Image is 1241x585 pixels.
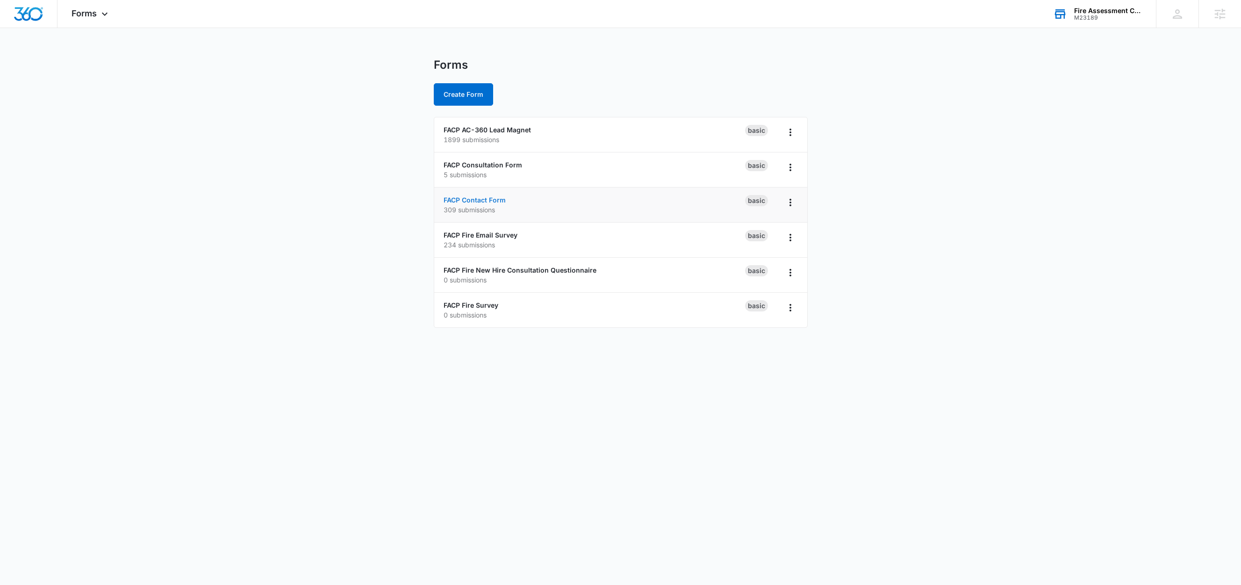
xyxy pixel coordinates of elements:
[745,265,768,276] div: Basic
[783,230,798,245] button: Overflow Menu
[444,170,745,180] p: 5 submissions
[444,161,522,169] a: FACP Consultation Form
[745,125,768,136] div: Basic
[783,300,798,315] button: Overflow Menu
[72,8,97,18] span: Forms
[434,83,493,106] button: Create Form
[444,301,498,309] a: FACP Fire Survey
[745,300,768,311] div: Basic
[444,196,506,204] a: FACP Contact Form
[444,275,745,285] p: 0 submissions
[434,58,468,72] h1: Forms
[444,126,531,134] a: FACP AC-360 Lead Magnet
[444,240,745,250] p: 234 submissions
[745,230,768,241] div: Basic
[444,310,745,320] p: 0 submissions
[444,231,517,239] a: FACP Fire Email Survey
[783,265,798,280] button: Overflow Menu
[783,160,798,175] button: Overflow Menu
[783,195,798,210] button: Overflow Menu
[745,160,768,171] div: Basic
[783,125,798,140] button: Overflow Menu
[444,205,745,215] p: 309 submissions
[745,195,768,206] div: Basic
[444,135,745,144] p: 1899 submissions
[1074,14,1142,21] div: account id
[1074,7,1142,14] div: account name
[444,266,596,274] a: FACP Fire New Hire Consultation Questionnaire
